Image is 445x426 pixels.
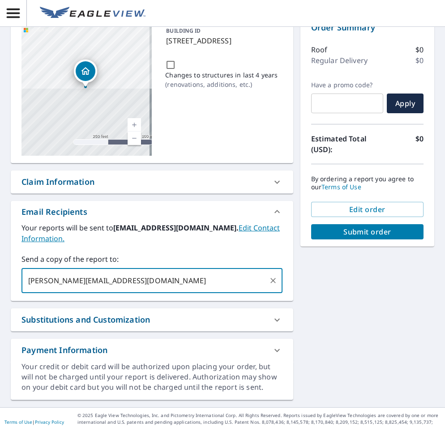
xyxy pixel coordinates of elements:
div: Payment Information [21,344,107,356]
label: Have a promo code? [311,81,384,89]
label: Your reports will be sent to [21,222,282,244]
p: | [4,419,64,425]
a: EV Logo [34,1,151,26]
p: By ordering a report you agree to our [311,175,424,191]
p: Estimated Total (USD): [311,133,368,155]
button: Clear [267,274,279,287]
a: Terms of Use [4,419,32,425]
button: Submit order [311,224,424,239]
p: [STREET_ADDRESS] [166,35,278,46]
p: $0 [415,133,424,155]
a: Terms of Use [321,183,361,191]
div: Payment Information [11,339,293,362]
div: Dropped pin, building 1, Residential property, 30 Old Country Dr Beaufort, SC 29906 [74,60,97,87]
div: Substitutions and Customization [11,308,293,331]
p: Roof [311,44,328,55]
a: Privacy Policy [35,419,64,425]
div: Email Recipients [11,201,293,222]
a: Current Level 17, Zoom In [128,118,141,132]
a: Current Level 17, Zoom Out [128,132,141,145]
span: Submit order [318,227,416,237]
div: Claim Information [21,176,94,188]
button: Apply [387,94,424,113]
div: Email Recipients [21,206,87,218]
p: $0 [415,44,424,55]
span: Edit order [318,204,416,214]
p: Changes to structures in last 4 years [165,70,278,80]
div: Claim Information [11,170,293,193]
img: EV Logo [40,7,145,20]
p: Regular Delivery [311,55,368,66]
p: $0 [415,55,424,66]
div: Substitutions and Customization [21,314,150,326]
p: ( renovations, additions, etc. ) [165,80,278,89]
p: Order Summary [311,21,424,34]
span: Apply [394,98,416,108]
button: Edit order [311,202,424,217]
div: Your credit or debit card will be authorized upon placing your order, but will not be charged unt... [21,362,282,392]
label: Send a copy of the report to: [21,254,282,264]
b: [EMAIL_ADDRESS][DOMAIN_NAME]. [113,223,239,233]
p: BUILDING ID [166,27,201,34]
